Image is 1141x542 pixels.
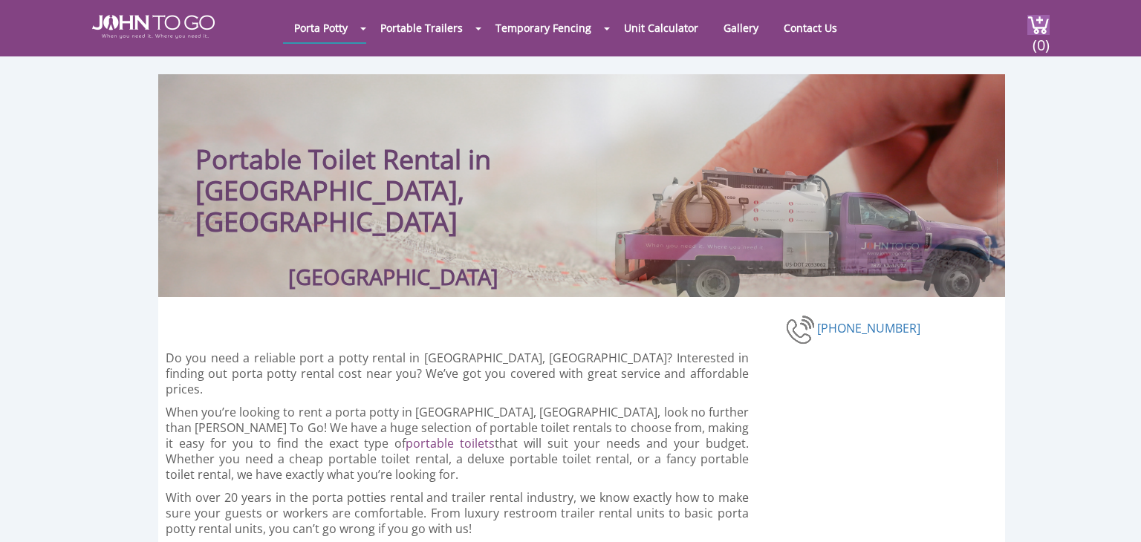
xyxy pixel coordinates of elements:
p: When you’re looking to rent a porta potty in [GEOGRAPHIC_DATA], [GEOGRAPHIC_DATA], look no furthe... [166,405,749,483]
a: Gallery [712,13,770,42]
a: Contact Us [773,13,848,42]
a: Portable Trailers [369,13,474,42]
span: (0) [1032,23,1050,55]
a: [PHONE_NUMBER] [817,320,920,336]
img: Truck [596,159,998,297]
p: Do you need a reliable port a potty rental in [GEOGRAPHIC_DATA], [GEOGRAPHIC_DATA]? Interested in... [166,350,749,397]
button: Live Chat [1082,483,1141,542]
a: Porta Potty [283,13,359,42]
a: Temporary Fencing [484,13,602,42]
img: cart a [1027,15,1050,35]
a: portable toilets [406,435,495,451]
a: Unit Calculator [613,13,709,42]
img: JOHN to go [92,15,215,39]
h3: [GEOGRAPHIC_DATA] [288,275,498,278]
img: phone-number [786,313,817,346]
p: With over 20 years in the porta potties rental and trailer rental industry, we know exactly how t... [166,490,749,537]
h1: Portable Toilet Rental in [GEOGRAPHIC_DATA], [GEOGRAPHIC_DATA] [195,104,674,238]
